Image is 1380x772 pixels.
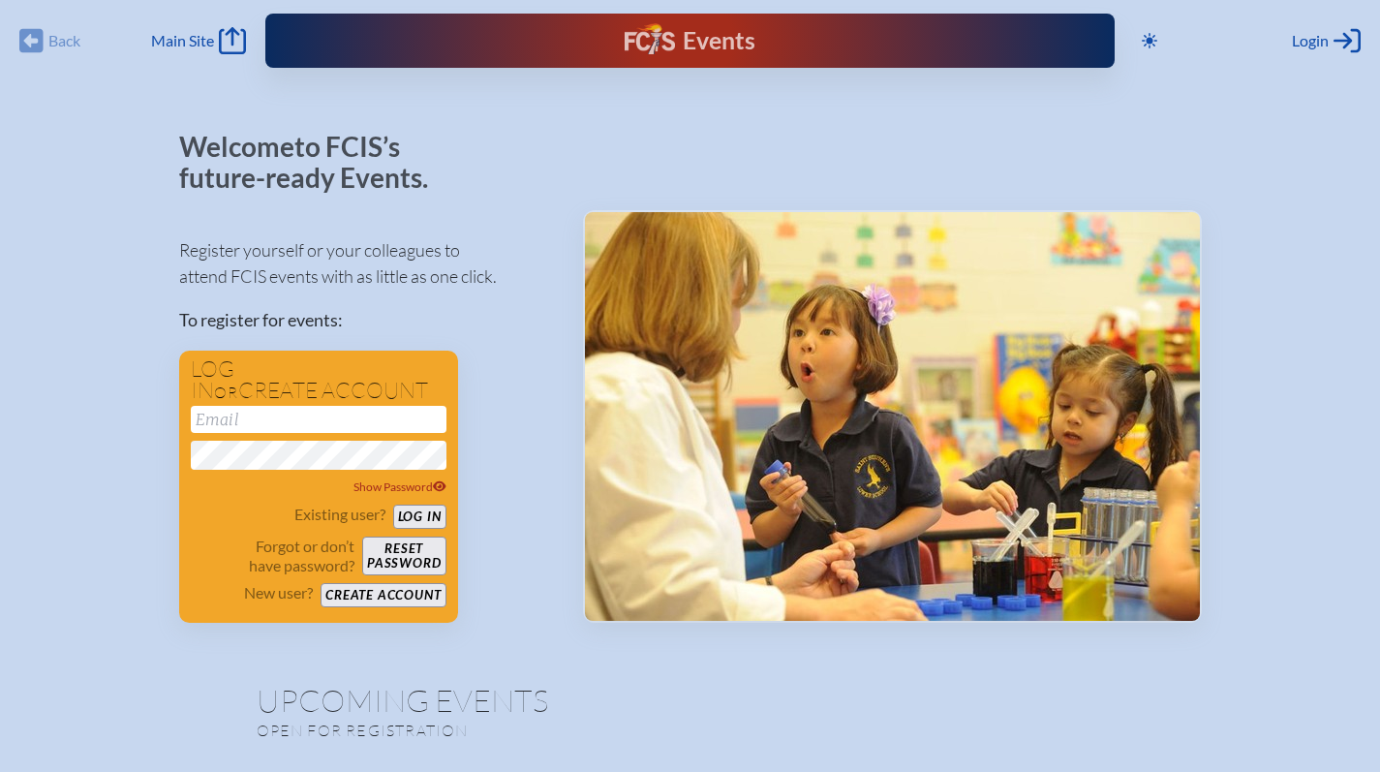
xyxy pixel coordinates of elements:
[151,31,214,50] span: Main Site
[585,212,1200,621] img: Events
[362,537,445,575] button: Resetpassword
[294,505,385,524] p: Existing user?
[393,505,446,529] button: Log in
[257,685,1124,716] h1: Upcoming Events
[191,406,446,433] input: Email
[179,132,450,193] p: Welcome to FCIS’s future-ready Events.
[257,721,768,740] p: Open for registration
[179,237,552,290] p: Register yourself or your colleagues to attend FCIS events with as little as one click.
[151,27,246,54] a: Main Site
[321,583,445,607] button: Create account
[214,383,238,402] span: or
[179,307,552,333] p: To register for events:
[508,23,871,58] div: FCIS Events — Future ready
[1292,31,1329,50] span: Login
[191,537,355,575] p: Forgot or don’t have password?
[191,358,446,402] h1: Log in create account
[244,583,313,602] p: New user?
[353,479,446,494] span: Show Password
